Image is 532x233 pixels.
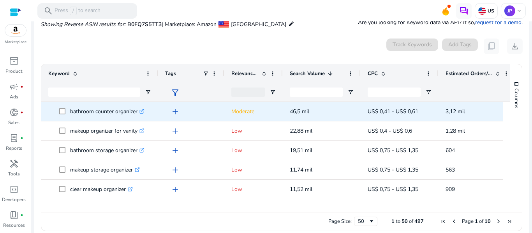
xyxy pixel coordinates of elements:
[8,170,20,177] p: Tools
[9,56,19,66] span: inventory_2
[231,123,276,139] p: Low
[9,82,19,91] span: campaign
[231,103,276,119] p: Moderate
[446,147,455,154] span: 604
[44,6,53,16] span: search
[510,42,520,51] span: download
[231,21,286,28] span: [GEOGRAPHIC_DATA]
[290,108,309,115] span: 46,5 mil
[162,21,217,28] span: | Marketplace: Amazon
[48,88,140,97] input: Keyword Filter Input
[231,201,276,217] p: Low
[507,39,523,54] button: download
[20,214,23,217] span: fiber_manual_record
[70,103,144,119] p: bathroom counter organizer
[446,127,465,135] span: 1,28 mil
[2,196,26,203] p: Developers
[171,146,180,155] span: add
[368,186,418,193] span: US$ 0,75 - US$ 1,35
[70,7,77,15] span: /
[396,218,400,225] span: to
[127,21,162,28] span: B0FQ7S5TT3
[462,218,474,225] span: Page
[425,89,432,95] button: Open Filter Menu
[368,147,418,154] span: US$ 0,75 - US$ 1,35
[171,165,180,175] span: add
[409,218,413,225] span: of
[440,218,446,224] div: First Page
[6,145,22,152] p: Reports
[70,142,144,158] p: bathroom storage organizer
[358,218,368,225] div: 50
[495,218,502,224] div: Next Page
[513,88,520,108] span: Columns
[231,162,276,178] p: Low
[145,89,151,95] button: Open Filter Menu
[70,162,140,178] p: makeup storage organizer
[368,108,418,115] span: US$ 0,41 - US$ 0,61
[9,159,19,168] span: handyman
[451,218,457,224] div: Previous Page
[328,218,352,225] div: Page Size:
[9,108,19,117] span: donut_small
[446,166,455,173] span: 563
[368,70,378,77] span: CPC
[70,201,104,217] p: acrylic riser
[446,70,492,77] span: Estimated Orders/Month
[20,137,23,140] span: fiber_manual_record
[9,133,19,143] span: lab_profile
[446,108,465,115] span: 3,12 mil
[290,147,312,154] span: 19,51 mil
[506,218,513,224] div: Last Page
[414,218,424,225] span: 497
[484,218,491,225] span: 10
[165,70,176,77] span: Tags
[9,210,19,220] span: book_4
[8,119,19,126] p: Sales
[20,85,23,88] span: fiber_manual_record
[5,25,26,36] img: amazon.svg
[402,218,408,225] span: 50
[270,89,276,95] button: Open Filter Menu
[391,218,395,225] span: 1
[231,181,276,197] p: Low
[504,5,515,16] p: JP
[288,19,294,28] mat-icon: edit
[231,70,259,77] span: Relevance Score
[5,39,26,45] p: Marketplace
[171,107,180,116] span: add
[3,222,25,229] p: Resources
[70,123,144,139] p: makeup organizer for vanity
[290,70,325,77] span: Search Volume
[5,68,22,75] p: Product
[475,218,478,225] span: 1
[171,204,180,214] span: add
[20,111,23,114] span: fiber_manual_record
[368,166,418,173] span: US$ 0,75 - US$ 1,35
[368,88,421,97] input: CPC Filter Input
[41,21,125,28] i: Showing Reverse ASIN results for:
[48,70,70,77] span: Keyword
[478,7,486,15] img: us.svg
[171,126,180,136] span: add
[290,166,312,173] span: 11,74 mil
[10,93,18,100] p: Ads
[290,186,312,193] span: 11,52 mil
[446,186,455,193] span: 909
[368,127,412,135] span: US$ 0,4 - US$ 0,6
[70,181,133,197] p: clear makeup organizer
[354,217,377,226] div: Page Size
[55,7,100,15] p: Press to search
[290,127,312,135] span: 22,88 mil
[347,89,354,95] button: Open Filter Menu
[486,8,494,14] p: US
[231,142,276,158] p: Low
[290,88,343,97] input: Search Volume Filter Input
[479,218,483,225] span: of
[9,185,19,194] span: code_blocks
[171,88,180,97] span: filter_alt
[171,185,180,194] span: add
[516,8,522,14] span: keyboard_arrow_down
